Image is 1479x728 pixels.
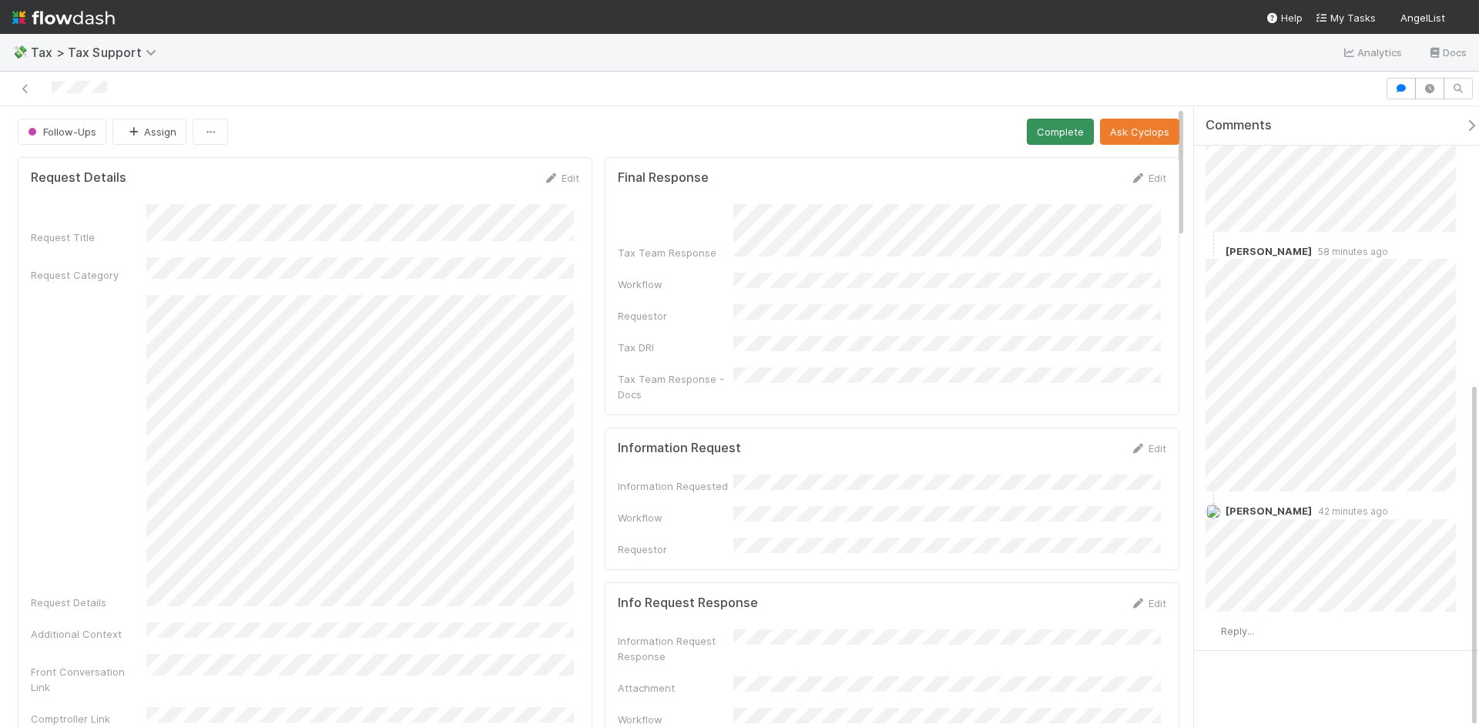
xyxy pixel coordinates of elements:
[1027,119,1094,145] button: Complete
[618,277,733,292] div: Workflow
[31,626,146,642] div: Additional Context
[543,172,579,184] a: Edit
[618,441,741,456] h5: Information Request
[31,230,146,245] div: Request Title
[1312,505,1388,517] span: 42 minutes ago
[12,45,28,59] span: 💸
[618,680,733,696] div: Attachment
[1226,245,1312,257] span: [PERSON_NAME]
[112,119,186,145] button: Assign
[31,664,146,695] div: Front Conversation Link
[618,542,733,557] div: Requestor
[618,245,733,260] div: Tax Team Response
[12,5,115,31] img: logo-inverted-e16ddd16eac7371096b0.svg
[1312,246,1388,257] span: 58 minutes ago
[1427,43,1467,62] a: Docs
[1130,442,1166,455] a: Edit
[1100,119,1179,145] button: Ask Cyclops
[618,510,733,525] div: Workflow
[31,267,146,283] div: Request Category
[1266,10,1303,25] div: Help
[1315,10,1376,25] a: My Tasks
[1206,623,1221,639] img: avatar_e41e7ae5-e7d9-4d8d-9f56-31b0d7a2f4fd.png
[618,595,758,611] h5: Info Request Response
[618,340,733,355] div: Tax DRI
[1130,597,1166,609] a: Edit
[618,712,733,727] div: Workflow
[1206,118,1272,133] span: Comments
[618,371,733,402] div: Tax Team Response - Docs
[1315,12,1376,24] span: My Tasks
[1400,12,1445,24] span: AngelList
[1226,505,1312,517] span: [PERSON_NAME]
[618,633,733,664] div: Information Request Response
[618,478,733,494] div: Information Requested
[31,711,146,726] div: Comptroller Link
[618,308,733,324] div: Requestor
[1221,625,1254,637] span: Reply...
[1206,243,1221,259] img: avatar_85833754-9fc2-4f19-a44b-7938606ee299.png
[1451,11,1467,26] img: avatar_e41e7ae5-e7d9-4d8d-9f56-31b0d7a2f4fd.png
[31,45,164,60] span: Tax > Tax Support
[618,170,709,186] h5: Final Response
[1206,504,1221,519] img: avatar_6daca87a-2c2e-4848-8ddb-62067031c24f.png
[31,595,146,610] div: Request Details
[18,119,106,145] button: Follow-Ups
[1342,43,1403,62] a: Analytics
[1130,172,1166,184] a: Edit
[31,170,126,186] h5: Request Details
[25,126,96,138] span: Follow-Ups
